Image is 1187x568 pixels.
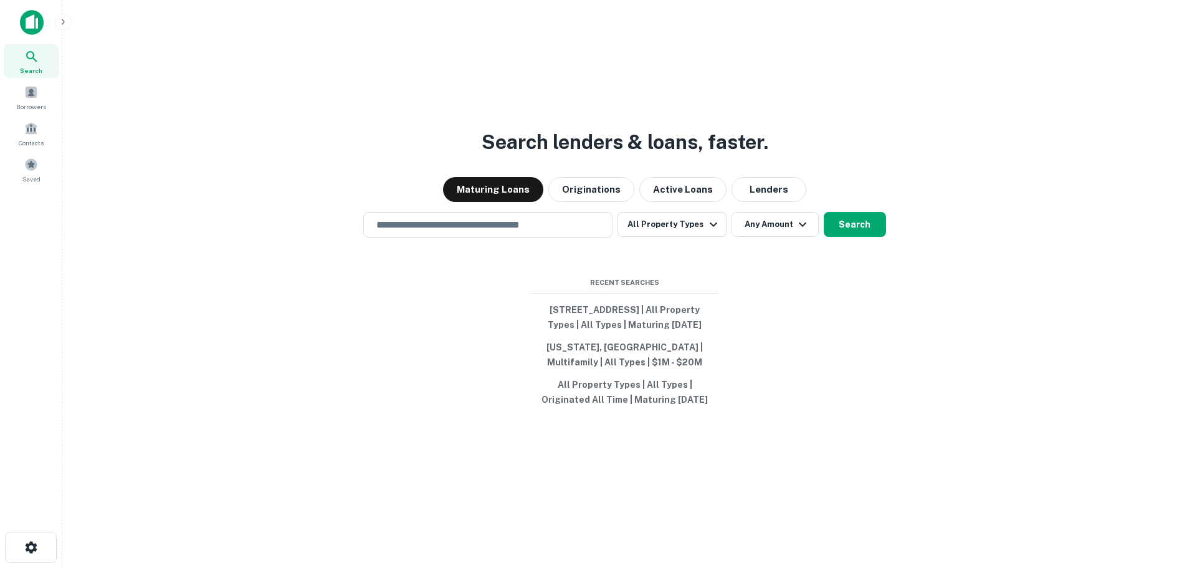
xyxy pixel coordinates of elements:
span: Recent Searches [532,277,718,288]
button: Lenders [732,177,806,202]
button: Originations [548,177,634,202]
button: Active Loans [639,177,727,202]
span: Borrowers [16,102,46,112]
button: [STREET_ADDRESS] | All Property Types | All Types | Maturing [DATE] [532,299,718,336]
button: Search [824,212,886,237]
a: Search [4,44,59,78]
h3: Search lenders & loans, faster. [482,127,768,157]
button: Maturing Loans [443,177,543,202]
a: Saved [4,153,59,186]
button: All Property Types [617,212,726,237]
button: All Property Types | All Types | Originated All Time | Maturing [DATE] [532,373,718,411]
span: Saved [22,174,41,184]
iframe: Chat Widget [1125,468,1187,528]
a: Borrowers [4,80,59,114]
span: Contacts [19,138,44,148]
span: Search [20,65,42,75]
button: Any Amount [732,212,819,237]
button: [US_STATE], [GEOGRAPHIC_DATA] | Multifamily | All Types | $1M - $20M [532,336,718,373]
img: capitalize-icon.png [20,10,44,35]
a: Contacts [4,117,59,150]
